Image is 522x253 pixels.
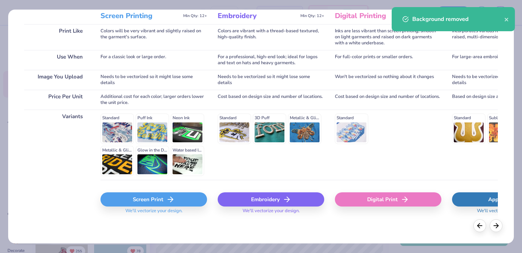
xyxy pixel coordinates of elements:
[504,15,509,23] button: close
[24,50,90,70] div: Use When
[100,24,207,50] div: Colors will be very vibrant and slightly raised on the garment's surface.
[24,70,90,90] div: Image You Upload
[218,50,324,70] div: For a professional, high-end look; ideal for logos and text on hats and heavy garments.
[100,90,207,110] div: Additional cost for each color; larger orders lower the unit price.
[100,11,180,21] h3: Screen Printing
[24,90,90,110] div: Price Per Unit
[218,192,324,207] div: Embroidery
[24,24,90,50] div: Print Like
[300,13,324,18] span: Min Qty: 12+
[335,11,415,21] h3: Digital Printing
[335,24,441,50] div: Inks are less vibrant than screen printing; smooth on light garments and raised on dark garments ...
[123,208,185,218] span: We'll vectorize your design.
[335,90,441,110] div: Cost based on design size and number of locations.
[218,90,324,110] div: Cost based on design size and number of locations.
[335,192,441,207] div: Digital Print
[240,208,303,218] span: We'll vectorize your design.
[100,192,207,207] div: Screen Print
[183,13,207,18] span: Min Qty: 12+
[335,70,441,90] div: Won't be vectorized so nothing about it changes
[24,110,90,180] div: Variants
[218,24,324,50] div: Colors are vibrant with a thread-based textured, high-quality finish.
[100,70,207,90] div: Needs to be vectorized so it might lose some details
[218,11,298,21] h3: Embroidery
[100,50,207,70] div: For a classic look or large order.
[218,70,324,90] div: Needs to be vectorized so it might lose some details
[335,50,441,70] div: For full-color prints or smaller orders.
[412,15,504,23] div: Background removed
